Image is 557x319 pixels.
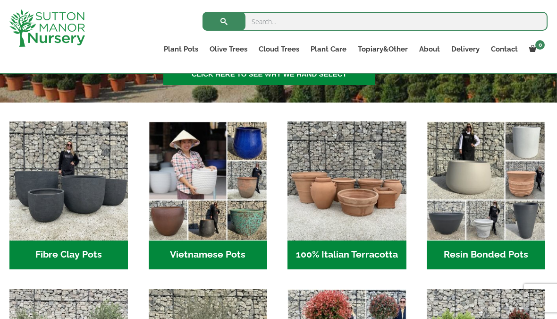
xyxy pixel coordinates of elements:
a: Visit product category Fibre Clay Pots [9,121,128,269]
a: Plant Pots [158,43,204,56]
img: Home - 1B137C32 8D99 4B1A AA2F 25D5E514E47D 1 105 c [287,121,406,240]
h2: Vietnamese Pots [149,241,267,270]
span: 0 [535,40,545,50]
input: Search... [203,12,548,31]
a: Olive Trees [204,43,253,56]
a: Plant Care [305,43,352,56]
a: Visit product category 100% Italian Terracotta [287,121,406,269]
a: Contact [485,43,523,56]
h2: 100% Italian Terracotta [287,241,406,270]
img: logo [9,9,85,47]
img: Home - 6E921A5B 9E2F 4B13 AB99 4EF601C89C59 1 105 c [149,121,267,240]
h2: Fibre Clay Pots [9,241,128,270]
a: 0 [523,43,548,56]
a: About [414,43,446,56]
a: Visit product category Resin Bonded Pots [427,121,545,269]
img: Home - 8194B7A3 2818 4562 B9DD 4EBD5DC21C71 1 105 c 1 [9,121,128,240]
a: Topiary&Other [352,43,414,56]
a: Visit product category Vietnamese Pots [149,121,267,269]
a: Cloud Trees [253,43,305,56]
a: Delivery [446,43,485,56]
h2: Resin Bonded Pots [427,241,545,270]
img: Home - 67232D1B A461 444F B0F6 BDEDC2C7E10B 1 105 c [427,121,545,240]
